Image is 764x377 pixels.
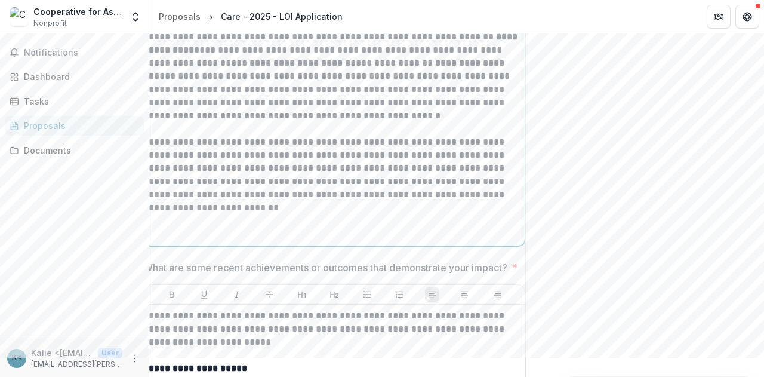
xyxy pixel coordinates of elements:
div: Tasks [24,95,134,108]
button: Ordered List [392,287,406,302]
div: Documents [24,144,134,157]
button: Italicize [230,287,244,302]
div: Dashboard [24,71,134,83]
div: Proposals [24,119,134,132]
button: More [127,351,141,366]
button: Get Help [735,5,759,29]
button: Open entity switcher [127,5,144,29]
button: Bold [165,287,179,302]
button: Notifications [5,43,144,62]
button: Underline [197,287,211,302]
button: Align Center [457,287,472,302]
button: Bullet List [360,287,374,302]
button: Align Right [490,287,504,302]
span: Nonprofit [33,18,67,29]
div: Care - 2025 - LOI Application [221,10,343,23]
p: [EMAIL_ADDRESS][PERSON_NAME][DOMAIN_NAME] [31,359,122,370]
button: Strike [262,287,276,302]
p: Kalie <[EMAIL_ADDRESS][PERSON_NAME][DOMAIN_NAME]> [31,347,93,359]
div: Kalie <kalie.lasiter@care.org> [12,354,21,362]
button: Heading 2 [327,287,341,302]
a: Tasks [5,91,144,111]
a: Documents [5,140,144,160]
a: Proposals [5,116,144,136]
a: Proposals [154,8,205,25]
img: Cooperative for Assistance and Relief Everywhere, Inc. [10,7,29,26]
span: Notifications [24,48,139,58]
a: Dashboard [5,67,144,87]
p: User [98,348,122,358]
div: Cooperative for Assistance and Relief Everywhere, Inc. [33,5,122,18]
button: Align Left [425,287,439,302]
div: Proposals [159,10,201,23]
button: Partners [707,5,731,29]
p: What are some recent achievements or outcomes that demonstrate your impact? [143,260,507,275]
nav: breadcrumb [154,8,347,25]
button: Heading 1 [295,287,309,302]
